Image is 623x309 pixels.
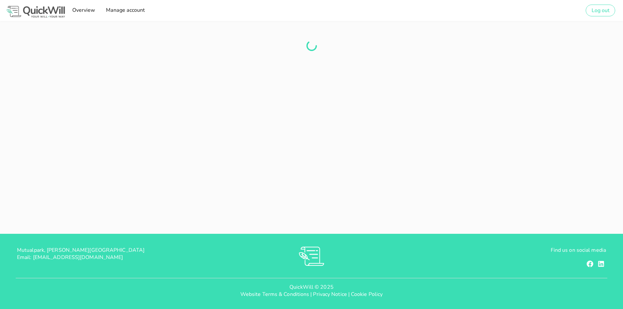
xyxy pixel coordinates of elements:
[591,7,610,14] span: Log out
[70,4,97,17] a: Overview
[72,7,95,14] span: Overview
[5,283,618,291] p: QuickWill © 2025
[17,247,145,254] span: Mutualpark, [PERSON_NAME][GEOGRAPHIC_DATA]
[313,291,347,298] a: Privacy Notice
[299,247,324,266] img: RVs0sauIwKhMoGR03FLGkjXSOVwkZRnQsltkF0QxpTsornXsmh1o7vbL94pqF3d8sZvAAAAAElFTkSuQmCC
[348,291,350,298] span: |
[17,254,123,261] span: Email: [EMAIL_ADDRESS][DOMAIN_NAME]
[104,4,147,17] a: Manage account
[240,291,309,298] a: Website Terms & Conditions
[351,291,383,298] a: Cookie Policy
[586,5,615,16] button: Log out
[106,7,145,14] span: Manage account
[310,291,312,298] span: |
[5,5,66,19] img: Logo
[410,247,606,254] p: Find us on social media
